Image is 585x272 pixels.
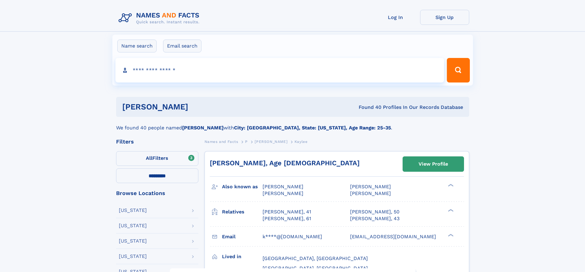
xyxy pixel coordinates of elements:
[419,157,448,171] div: View Profile
[350,215,400,222] a: [PERSON_NAME], 43
[116,151,198,166] label: Filters
[122,103,274,111] h1: [PERSON_NAME]
[263,190,303,196] span: [PERSON_NAME]
[447,208,454,212] div: ❯
[350,234,436,239] span: [EMAIL_ADDRESS][DOMAIN_NAME]
[117,40,157,52] label: Name search
[222,207,263,217] h3: Relatives
[420,10,469,25] a: Sign Up
[263,215,311,222] a: [PERSON_NAME], 61
[350,190,391,196] span: [PERSON_NAME]
[119,223,147,228] div: [US_STATE]
[350,209,400,215] a: [PERSON_NAME], 50
[116,10,205,26] img: Logo Names and Facts
[447,183,454,187] div: ❯
[116,139,198,144] div: Filters
[263,265,368,271] span: [GEOGRAPHIC_DATA], [GEOGRAPHIC_DATA]
[222,232,263,242] h3: Email
[245,138,248,145] a: P
[245,140,248,144] span: P
[146,155,152,161] span: All
[116,117,469,132] div: We found 40 people named with .
[119,208,147,213] div: [US_STATE]
[182,125,224,131] b: [PERSON_NAME]
[403,157,464,171] a: View Profile
[116,190,198,196] div: Browse Locations
[350,184,391,190] span: [PERSON_NAME]
[222,182,263,192] h3: Also known as
[234,125,391,131] b: City: [GEOGRAPHIC_DATA], State: [US_STATE], Age Range: 25-35
[119,239,147,243] div: [US_STATE]
[205,138,238,145] a: Names and Facts
[115,58,444,82] input: search input
[263,209,311,215] a: [PERSON_NAME], 41
[447,233,454,237] div: ❯
[447,58,470,82] button: Search Button
[263,184,303,190] span: [PERSON_NAME]
[263,255,368,261] span: [GEOGRAPHIC_DATA], [GEOGRAPHIC_DATA]
[255,138,287,145] a: [PERSON_NAME]
[119,254,147,259] div: [US_STATE]
[371,10,420,25] a: Log In
[163,40,201,52] label: Email search
[294,140,308,144] span: Kaylee
[255,140,287,144] span: [PERSON_NAME]
[210,159,360,167] a: [PERSON_NAME], Age [DEMOGRAPHIC_DATA]
[222,251,263,262] h3: Lived in
[273,104,463,111] div: Found 40 Profiles In Our Records Database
